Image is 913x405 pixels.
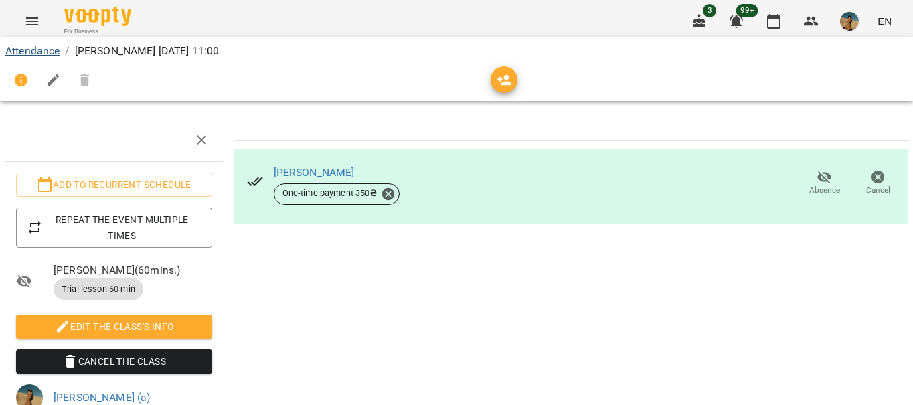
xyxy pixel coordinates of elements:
button: Cancel the class [16,349,212,374]
button: Menu [16,5,48,37]
a: [PERSON_NAME] (а) [54,391,151,404]
li: / [65,43,69,59]
span: 3 [703,4,716,17]
button: Absence [798,165,851,202]
span: Trial lesson 60 min [54,283,143,295]
img: Voopty Logo [64,7,131,26]
span: EN [878,14,892,28]
span: Cancel [866,185,890,196]
button: Repeat the event multiple times [16,208,212,248]
a: [PERSON_NAME] [274,166,355,179]
a: Attendance [5,44,60,57]
button: Add to recurrent schedule [16,173,212,197]
span: Cancel the class [27,353,201,370]
span: Absence [809,185,840,196]
button: Edit the class's Info [16,315,212,339]
button: EN [872,9,897,33]
span: For Business [64,27,131,36]
div: One-time payment 350₴ [274,183,400,205]
span: 99+ [736,4,758,17]
span: [PERSON_NAME] ( 60 mins. ) [54,262,212,278]
span: One-time payment 350 ₴ [274,187,385,199]
span: Add to recurrent schedule [27,177,201,193]
span: Edit the class's Info [27,319,201,335]
nav: breadcrumb [5,43,908,59]
img: 60eca85a8c9650d2125a59cad4a94429.JPG [840,12,859,31]
p: [PERSON_NAME] [DATE] 11:00 [75,43,220,59]
span: Repeat the event multiple times [27,212,201,244]
button: Cancel [851,165,905,202]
